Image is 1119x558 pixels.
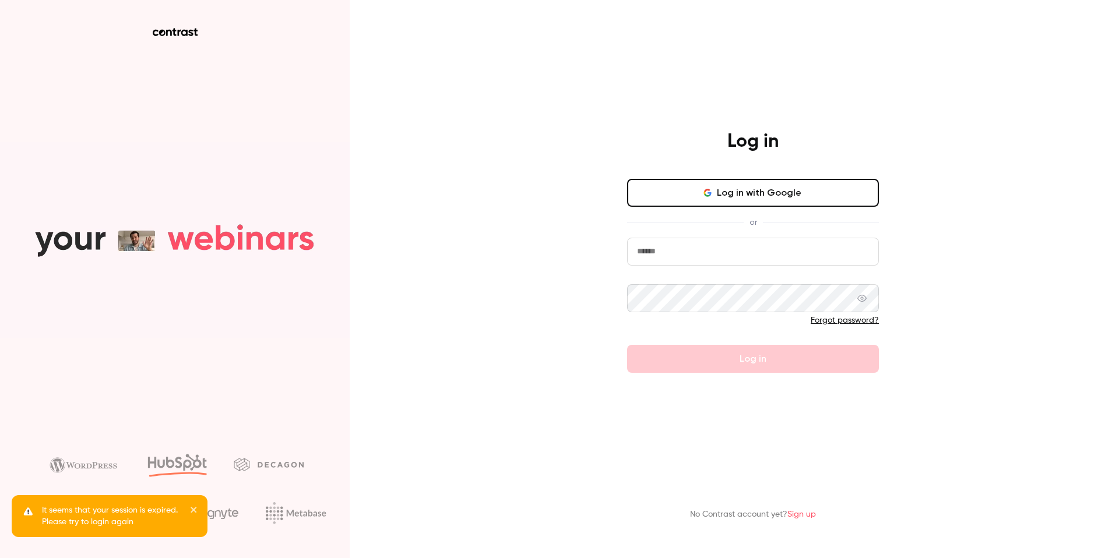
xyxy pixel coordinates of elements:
a: Sign up [787,510,816,518]
button: close [190,504,198,518]
span: or [744,216,763,228]
h4: Log in [727,130,779,153]
button: Log in with Google [627,179,879,207]
p: No Contrast account yet? [690,508,816,521]
a: Forgot password? [811,316,879,324]
img: decagon [234,458,304,471]
p: It seems that your session is expired. Please try to login again [42,504,182,528]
